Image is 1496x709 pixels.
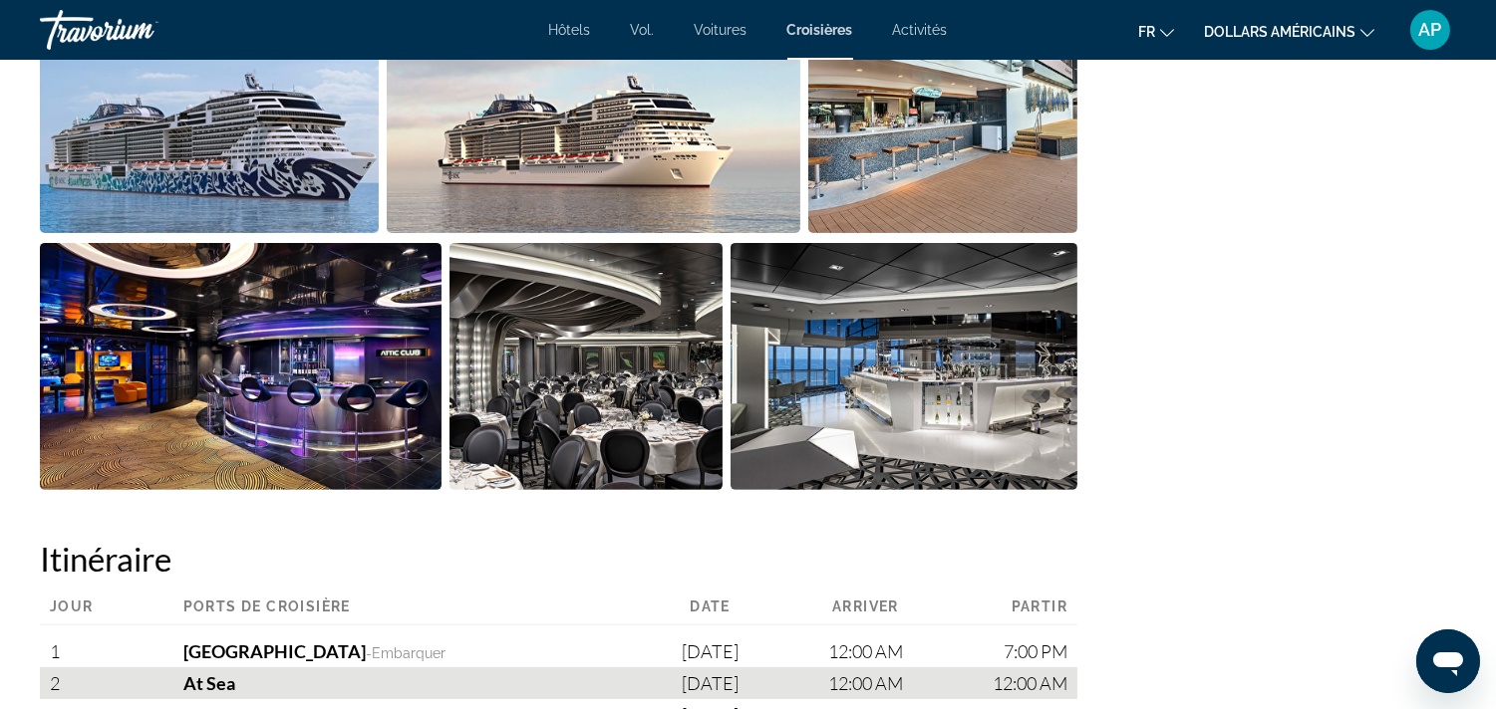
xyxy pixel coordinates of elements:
font: dollars américains [1204,24,1355,40]
button: Open full-screen image slider [449,242,722,491]
a: Croisières [787,22,853,38]
div: [GEOGRAPHIC_DATA] [94,635,682,667]
a: Activités [893,22,948,38]
div: 2 [40,667,94,699]
a: Vol. [631,22,655,38]
a: Voitures [695,22,748,38]
span: Embarquer [372,645,446,661]
div: Date [682,598,739,625]
h2: Itinéraire [40,539,1077,579]
button: Open full-screen image slider [40,242,442,491]
div: At Sea [94,667,682,699]
div: Jour [40,598,94,625]
a: Hôtels [549,22,591,38]
font: fr [1138,24,1155,40]
button: Changer de langue [1138,17,1174,46]
div: [DATE] [682,667,739,699]
div: Partir [903,598,1077,625]
span: - [366,645,372,661]
span: 7:00 PM [1004,640,1067,662]
iframe: Bouton de lancement de la fenêtre de messagerie [1416,629,1480,693]
span: 12:00 AM [993,672,1067,694]
button: Open full-screen image slider [731,242,1077,491]
div: Ports de croisière [94,598,682,625]
span: 12:00 AM [828,640,903,662]
div: 1 [40,635,94,667]
font: AP [1419,19,1442,40]
div: [DATE] [682,635,739,667]
button: Changer de devise [1204,17,1374,46]
div: Arriver [739,598,903,625]
button: Menu utilisateur [1404,9,1456,51]
span: 12:00 AM [828,672,903,694]
a: Travorium [40,4,239,56]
